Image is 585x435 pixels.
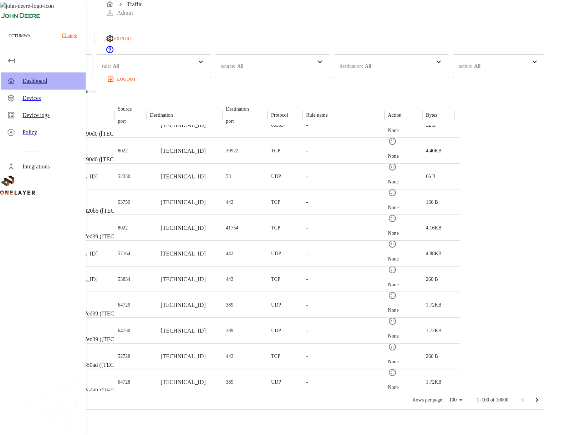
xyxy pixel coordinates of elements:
p: UDP [271,327,281,334]
p: 64728 [118,379,130,386]
p: UDP [271,302,281,309]
p: 64730 [118,327,130,334]
p: 260 B [426,276,438,283]
p: 57164 [118,250,130,257]
p: None [388,230,399,237]
p: port [118,118,132,125]
p: - [306,249,308,258]
p: port [226,118,249,125]
p: Source [118,106,132,113]
p: - [306,327,308,335]
button: logout [106,74,139,85]
p: 1–100 of 10000 [477,396,508,404]
p: [TECHNICAL_ID] [161,249,205,258]
p: 156 B [426,199,438,206]
p: Rule name [306,112,327,119]
p: 4.88KB [426,250,442,257]
p: 1.72KB [426,302,442,309]
p: #f4b790d0 ([TECHNICAL_ID]) [73,155,148,164]
p: [TECHNICAL_ID] [161,378,205,386]
p: 443 [226,250,233,257]
p: eCell [73,349,148,356]
p: 53 [226,173,231,180]
p: Action [388,112,402,119]
p: [TECHNICAL_ID] [161,172,205,181]
p: TCP [271,147,280,155]
p: [TECHNICAL_ID] [161,352,205,361]
p: None [388,333,399,340]
p: TCP [271,224,280,232]
p: 260 B [426,353,438,360]
p: eCell [73,220,148,227]
p: - [306,172,308,181]
p: 52330 [118,173,130,180]
p: Destination [226,106,249,113]
p: Bytes [426,112,437,119]
p: Destination [150,112,173,119]
p: [TECHNICAL_ID] [161,327,205,335]
p: 443 [226,353,233,360]
p: TCP [271,276,280,283]
p: #2157ed39 ([TECHNICAL_ID]) [73,232,148,241]
p: None [388,153,399,160]
p: eCell [73,143,148,150]
p: 39922 [226,147,238,155]
p: UDP [271,173,281,180]
p: #bbc650ad ([TECHNICAL_ID]) [73,361,148,369]
p: 8022 [118,224,128,232]
p: - [306,198,308,207]
p: [TECHNICAL_ID] [161,198,205,207]
p: - [306,224,308,232]
button: Go to next page [530,393,544,407]
p: None [388,127,399,134]
span: Support Portal [106,49,114,55]
p: None [388,204,399,211]
p: eCell [73,374,148,381]
a: logout [106,74,565,85]
p: 389 [226,327,233,334]
p: [TECHNICAL_ID] [161,224,205,232]
p: 443 [226,276,233,283]
p: #2157ed39 ([TECHNICAL_ID]) [73,386,148,395]
p: 53834 [118,276,130,283]
p: eCell [73,297,148,304]
p: None [388,256,399,263]
p: #2157ed39 ([TECHNICAL_ID]) [73,309,148,318]
p: - [306,147,308,155]
p: TCP [271,353,280,360]
p: None [388,307,399,314]
p: TCP [271,199,280,206]
p: None [388,281,399,288]
p: - [306,378,308,386]
p: UDP [271,250,281,257]
p: #2157ed39 ([TECHNICAL_ID]) [73,335,148,344]
p: None [388,178,399,186]
p: UDP [271,379,281,386]
p: [TECHNICAL_ID] [161,147,205,155]
div: 100 [446,395,465,405]
p: Protocol [271,112,288,119]
p: 443 [226,199,233,206]
p: 389 [226,379,233,386]
p: Rows per page: [412,396,443,404]
p: - [306,301,308,309]
p: 66 B [426,173,436,180]
p: 4.40KB [426,147,442,155]
a: onelayer-support [106,49,114,55]
p: eCell [73,194,149,202]
p: 389 [226,302,233,309]
p: Admin [117,9,133,17]
p: 52728 [118,353,130,360]
p: #b57420b5 ([TECHNICAL_ID]) [73,207,149,215]
p: 64729 [118,302,130,309]
p: 41754 [226,224,238,232]
p: None [388,384,399,391]
p: #f4b790d0 ([TECHNICAL_ID]) [73,130,148,138]
p: eCell [73,323,148,330]
p: 4.16KB [426,224,442,232]
p: [TECHNICAL_ID] [161,301,205,309]
p: 8022 [118,147,128,155]
p: 1.72KB [426,327,442,334]
p: None [388,358,399,365]
p: 1.72KB [426,379,442,386]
